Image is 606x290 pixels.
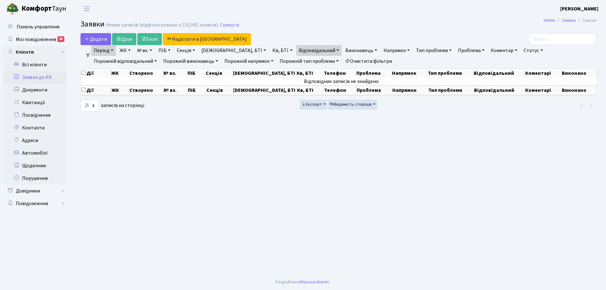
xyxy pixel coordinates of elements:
[324,86,356,95] th: Телефон
[57,36,64,42] div: 85
[232,69,296,78] th: [DEMOGRAPHIC_DATA], БТІ
[117,45,133,56] a: ЖК
[473,69,525,78] th: Відповідальний
[330,101,372,108] span: Видимість стовпців
[21,3,66,14] span: Таун
[85,36,107,43] span: Додати
[3,109,66,121] a: Посвідчення
[156,45,173,56] a: ПІБ
[576,17,597,24] li: Список
[3,96,66,109] a: Квитанції
[356,69,391,78] th: Проблема
[391,69,427,78] th: Напрямок
[91,56,159,67] a: Порожній відповідальний
[488,45,520,56] a: Коментар
[80,19,104,30] span: Заявки
[296,45,342,56] a: Відповідальний
[562,17,576,24] a: Заявки
[300,100,327,109] button: Експорт
[342,56,395,67] a: Очистити фільтри
[134,45,155,56] a: № вх.
[300,279,330,285] a: Massive Kinetic
[3,197,66,210] a: Повідомлення
[163,86,187,95] th: № вх.
[381,45,412,56] a: Напрямок
[328,100,377,109] button: Видимість стовпців
[233,86,296,95] th: [DEMOGRAPHIC_DATA], БТІ
[163,33,251,45] a: Надіслати в [GEOGRAPHIC_DATA]
[206,86,233,95] th: Секція
[3,21,66,33] a: Панель управління
[222,56,276,67] a: Порожній напрямок
[413,45,454,56] a: Тип проблеми
[3,58,66,71] a: Всі клієнти
[6,3,19,15] img: logo.png
[356,86,392,95] th: Проблема
[3,172,66,185] a: Порушення
[525,69,561,78] th: Коментарі
[3,84,66,96] a: Документи
[473,86,525,95] th: Відповідальний
[161,56,221,67] a: Порожній виконавець
[3,33,66,46] a: Мої повідомлення85
[129,86,163,95] th: Створено
[296,69,323,78] th: Кв, БТІ
[276,279,330,286] div: Розроблено .
[455,45,487,56] a: Проблема
[3,185,66,197] a: Довідники
[296,86,324,95] th: Кв, БТІ
[187,69,205,78] th: ПІБ
[81,86,111,95] th: Дії
[137,33,162,45] a: Excel
[80,100,99,112] select: записів на сторінці
[220,22,239,28] a: Скинути
[560,5,598,13] a: [PERSON_NAME]
[91,45,116,56] a: Період
[3,46,66,58] a: Клієнти
[79,3,95,14] button: Переключити навігацію
[528,33,597,45] input: Пошук...
[521,45,545,56] a: Статус
[3,159,66,172] a: Щоденник
[187,86,206,95] th: ПІБ
[81,69,110,78] th: Дії
[163,69,187,78] th: № вх.
[81,78,603,85] td: Відповідних записів не знайдено
[270,45,295,56] a: Кв, БТІ
[3,121,66,134] a: Контакти
[80,33,111,45] a: Додати
[343,45,380,56] a: Виконавець
[199,45,269,56] a: [DEMOGRAPHIC_DATA], БТІ
[174,45,198,56] a: Секція
[16,36,56,43] span: Мої повідомлення
[3,71,66,84] a: Заявки до КК
[427,69,473,78] th: Тип проблеми
[3,147,66,159] a: Автомобілі
[323,69,356,78] th: Телефон
[3,134,66,147] a: Адреси
[17,23,59,30] span: Панель управління
[301,101,322,108] span: Експорт
[21,3,52,14] b: Комфорт
[205,69,232,78] th: Секція
[560,5,598,12] b: [PERSON_NAME]
[525,86,561,95] th: Коментарі
[544,17,555,24] a: Admin
[534,14,606,27] nav: breadcrumb
[428,86,473,95] th: Тип проблеми
[277,56,341,67] a: Порожній тип проблеми
[110,69,128,78] th: ЖК
[561,69,597,78] th: Виконано
[111,86,129,95] th: ЖК
[80,100,144,112] label: записів на сторінці
[106,22,219,28] div: Немає записів (відфільтровано з 133,941 записів).
[392,86,427,95] th: Напрямок
[129,69,163,78] th: Створено
[112,33,136,45] a: Друк
[561,86,597,95] th: Виконано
